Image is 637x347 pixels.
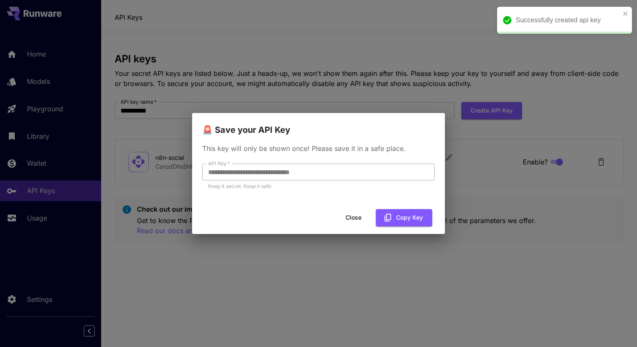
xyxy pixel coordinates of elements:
button: Copy Key [376,209,432,226]
p: This key will only be shown once! Please save it in a safe place. [202,143,435,153]
div: Successfully created api key [516,15,620,25]
h2: 🚨 Save your API Key [192,113,445,137]
p: Keep it secret. Keep it safe. [208,182,429,191]
button: close [623,10,629,17]
label: API Key [208,160,230,167]
button: Close [335,209,372,226]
